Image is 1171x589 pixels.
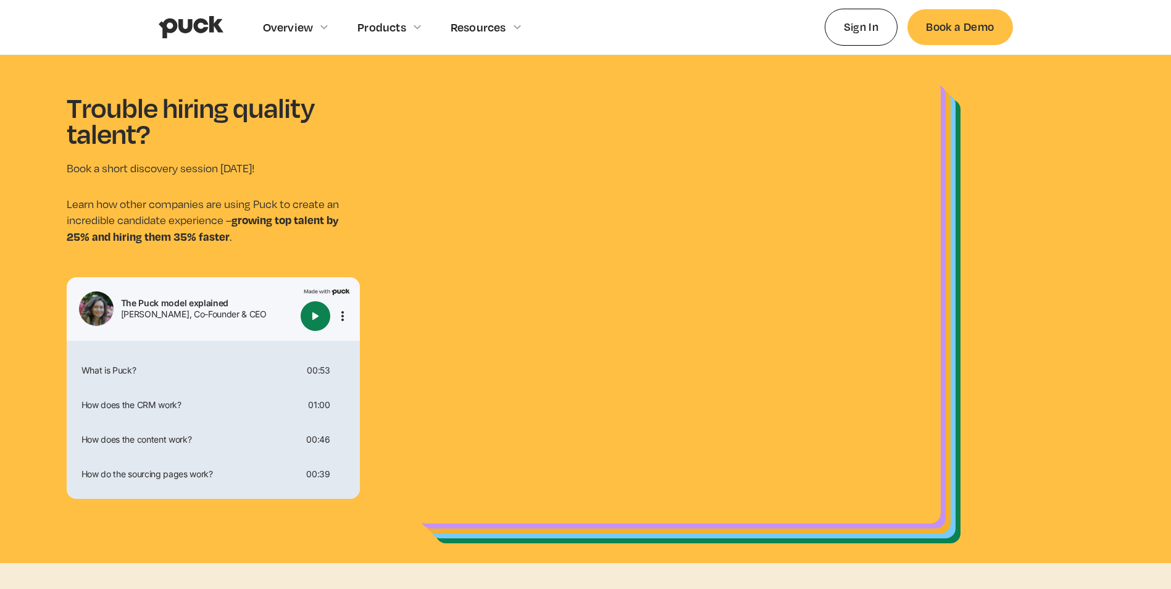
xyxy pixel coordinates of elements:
strong: growing top talent by 25% and hiring them 35% faster [67,212,338,244]
div: How does the content work?00:46More options [72,425,355,454]
div: 00:39 [306,470,330,478]
div: Resources [451,20,506,34]
div: How does the content work? [77,435,302,444]
p: Learn how other companies are using Puck to create an incredible candidate experience – . [67,196,360,245]
div: What is Puck? [77,366,302,375]
div: Products [357,20,406,34]
div: How does the CRM work?01:00More options [72,390,355,420]
div: Overview [263,20,314,34]
div: 01:00 [308,401,330,409]
div: How do the sourcing pages work?00:39More options [72,459,355,489]
img: Made with Puck [304,287,350,295]
div: 00:53 [307,366,330,375]
a: Book a Demo [907,9,1012,44]
div: How do the sourcing pages work? [77,470,302,478]
div: [PERSON_NAME], Co-Founder & CEO [121,310,296,319]
h1: Trouble hiring quality talent? [67,94,338,146]
div: The Puck model explained [121,299,296,307]
button: More options [335,309,350,324]
div: 00:46 [306,435,330,444]
p: Book a short discovery session [DATE]! [67,161,360,177]
div: What is Puck?00:53More options [72,356,355,385]
div: How does the CRM work? [77,401,304,409]
button: Play [301,301,330,331]
a: Sign In [825,9,898,45]
img: Tali Rapaport headshot [79,291,114,326]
